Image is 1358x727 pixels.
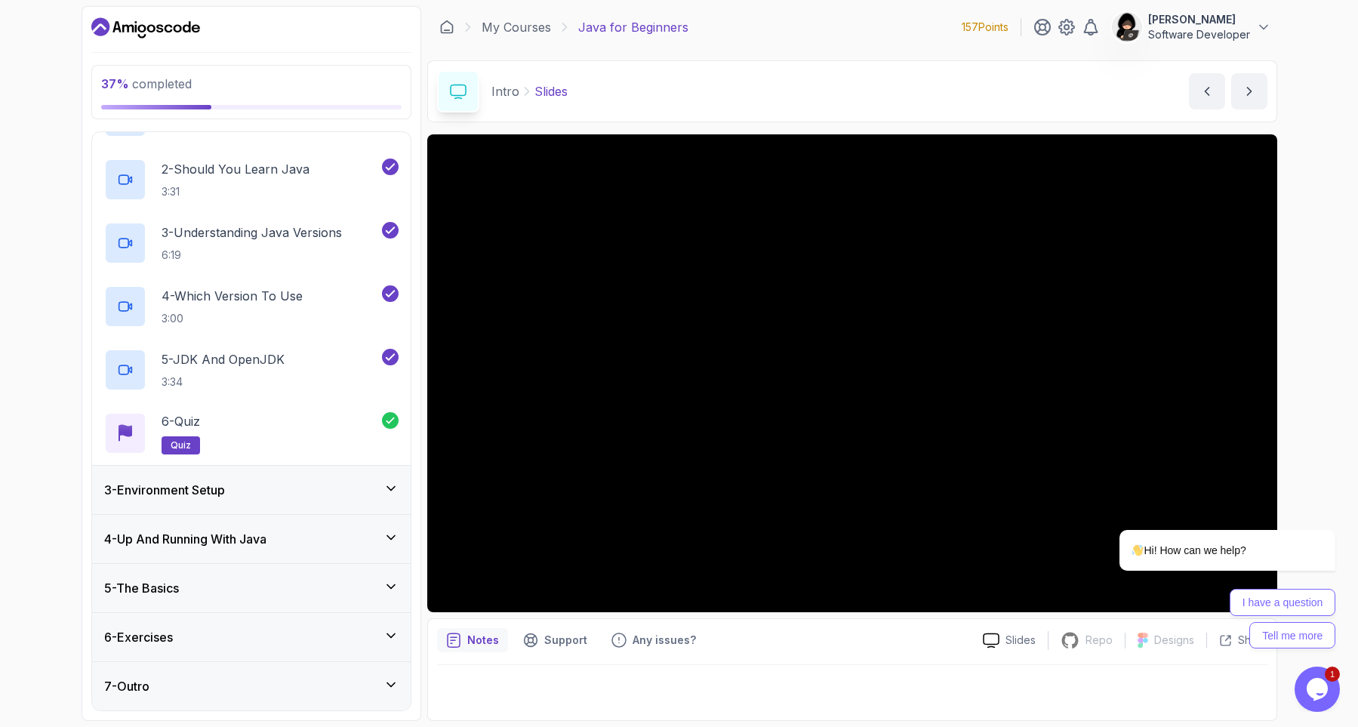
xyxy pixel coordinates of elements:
p: 3 - Understanding Java Versions [162,223,342,242]
button: 4-Which Version To Use3:00 [104,285,399,328]
a: My Courses [482,18,551,36]
h3: 3 - Environment Setup [104,481,225,499]
button: Feedback button [602,628,705,652]
p: 4 - Which Version To Use [162,287,303,305]
button: 4-Up And Running With Java [92,515,411,563]
h3: 4 - Up And Running With Java [104,530,266,548]
p: Notes [467,633,499,648]
span: quiz [171,439,191,451]
h3: 6 - Exercises [104,628,173,646]
h3: 7 - Outro [104,677,149,695]
p: 3:00 [162,311,303,326]
iframe: chat widget [1071,393,1343,659]
p: Java for Beginners [578,18,688,36]
button: 3-Environment Setup [92,466,411,514]
button: 7-Outro [92,662,411,710]
p: 2 - Should You Learn Java [162,160,309,178]
h3: 5 - The Basics [104,579,179,597]
p: Any issues? [633,633,696,648]
button: next content [1231,73,1267,109]
button: 6-Exercises [92,613,411,661]
span: completed [101,76,192,91]
p: Software Developer [1148,27,1250,42]
button: user profile image[PERSON_NAME]Software Developer [1112,12,1271,42]
button: notes button [437,628,508,652]
p: 5 - JDK And OpenJDK [162,350,285,368]
button: 3-Understanding Java Versions6:19 [104,222,399,264]
a: Dashboard [91,16,200,40]
a: Dashboard [439,20,454,35]
img: user profile image [1113,13,1141,42]
p: Support [544,633,587,648]
p: 6 - Quiz [162,412,200,430]
button: 2-Should You Learn Java3:31 [104,159,399,201]
button: 5-JDK And OpenJDK3:34 [104,349,399,391]
p: 3:34 [162,374,285,390]
p: 3:31 [162,184,309,199]
button: Support button [514,628,596,652]
p: Slides [534,82,568,100]
p: 6:19 [162,248,342,263]
a: Slides [971,633,1048,648]
button: previous content [1189,73,1225,109]
p: 157 Points [962,20,1008,35]
p: [PERSON_NAME] [1148,12,1250,27]
button: 5-The Basics [92,564,411,612]
iframe: chat widget [1295,667,1343,712]
p: Slides [1005,633,1036,648]
p: Intro [491,82,519,100]
button: 6-Quizquiz [104,412,399,454]
span: 37 % [101,76,129,91]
